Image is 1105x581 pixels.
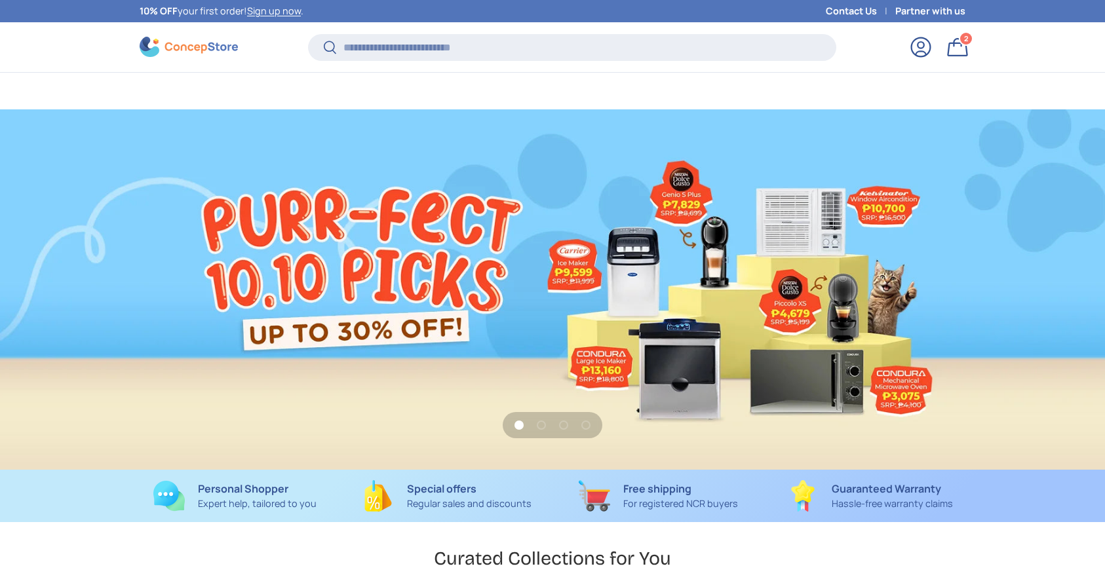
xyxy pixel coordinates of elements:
[775,480,965,512] a: Guaranteed Warranty Hassle-free warranty claims
[826,4,895,18] a: Contact Us
[407,497,532,511] p: Regular sales and discounts
[623,481,691,496] strong: Free shipping
[434,546,671,571] h2: Curated Collections for You
[198,481,288,496] strong: Personal Shopper
[140,480,330,512] a: Personal Shopper Expert help, tailored to you
[140,37,238,57] img: ConcepStore
[140,4,303,18] p: your first order! .
[623,497,738,511] p: For registered NCR buyers
[895,4,965,18] a: Partner with us
[351,480,542,512] a: Special offers Regular sales and discounts
[198,497,317,511] p: Expert help, tailored to you
[247,5,301,17] a: Sign up now
[832,497,953,511] p: Hassle-free warranty claims
[563,480,754,512] a: Free shipping For registered NCR buyers
[964,33,969,43] span: 2
[140,5,178,17] strong: 10% OFF
[832,481,941,496] strong: Guaranteed Warranty
[407,481,476,496] strong: Special offers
